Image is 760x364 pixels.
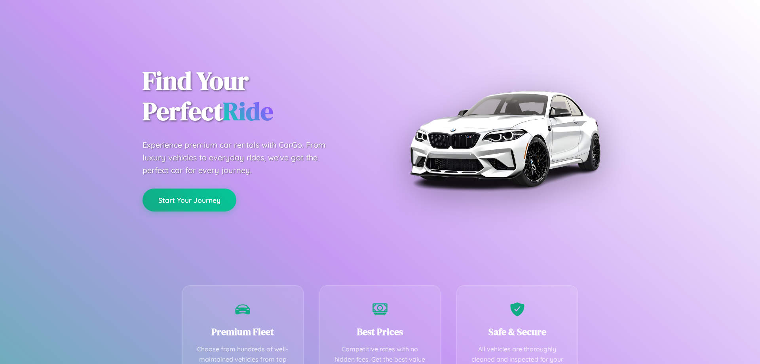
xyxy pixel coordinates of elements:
[406,40,604,238] img: Premium BMW car rental vehicle
[142,66,368,127] h1: Find Your Perfect
[194,325,291,338] h3: Premium Fleet
[142,189,236,212] button: Start Your Journey
[142,139,340,177] p: Experience premium car rentals with CarGo. From luxury vehicles to everyday rides, we've got the ...
[469,325,566,338] h3: Safe & Secure
[332,325,429,338] h3: Best Prices
[223,94,273,128] span: Ride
